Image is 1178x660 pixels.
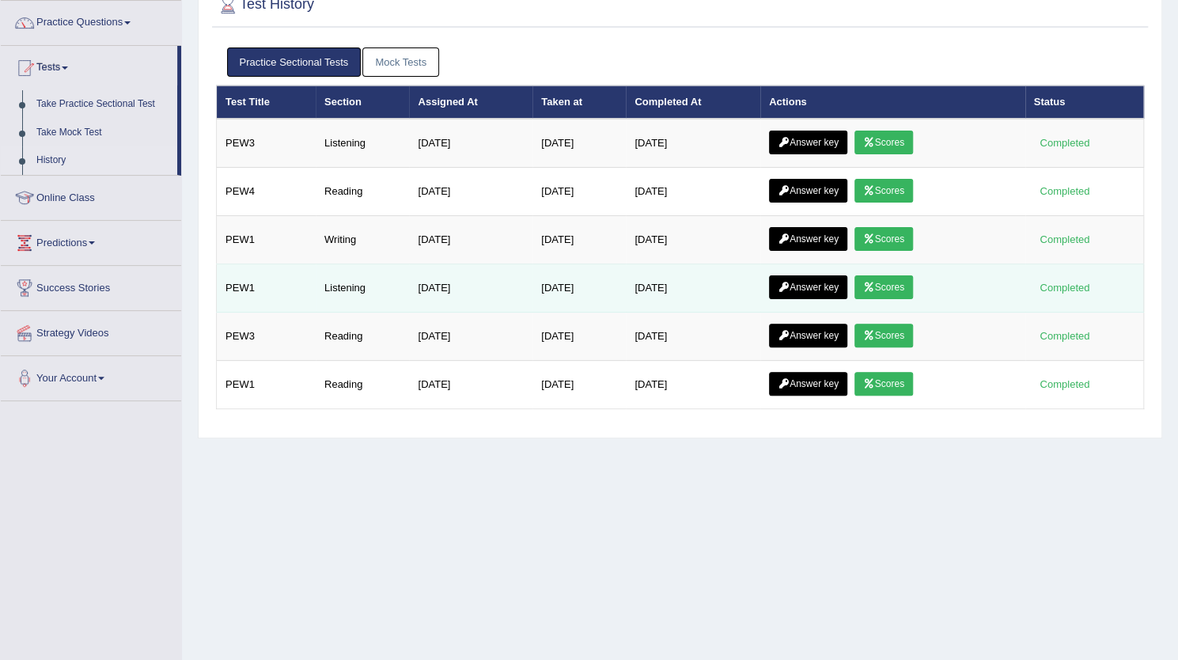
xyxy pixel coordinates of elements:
div: Completed [1034,328,1096,344]
td: [DATE] [409,216,532,264]
a: Online Class [1,176,181,215]
td: [DATE] [532,313,626,361]
a: Take Practice Sectional Test [29,90,177,119]
th: Taken at [532,85,626,119]
a: Scores [854,372,913,396]
a: Take Mock Test [29,119,177,147]
div: Completed [1034,183,1096,199]
th: Status [1025,85,1144,119]
td: [DATE] [626,119,760,168]
td: [DATE] [626,216,760,264]
td: [DATE] [626,264,760,313]
td: Listening [316,119,410,168]
td: PEW1 [217,361,316,409]
td: [DATE] [532,264,626,313]
a: Predictions [1,221,181,260]
div: Completed [1034,279,1096,296]
td: [DATE] [532,168,626,216]
a: Answer key [769,227,847,251]
td: [DATE] [409,313,532,361]
td: [DATE] [409,264,532,313]
td: PEW4 [217,168,316,216]
td: [DATE] [626,313,760,361]
div: Completed [1034,376,1096,393]
td: [DATE] [409,361,532,409]
a: Mock Tests [362,47,439,77]
td: [DATE] [409,119,532,168]
th: Test Title [217,85,316,119]
td: Listening [316,264,410,313]
a: Scores [854,179,913,203]
a: Scores [854,227,913,251]
a: Scores [854,275,913,299]
a: Answer key [769,179,847,203]
a: Answer key [769,372,847,396]
td: PEW3 [217,119,316,168]
th: Completed At [626,85,760,119]
a: Practice Sectional Tests [227,47,362,77]
th: Assigned At [409,85,532,119]
td: Reading [316,361,410,409]
td: [DATE] [626,168,760,216]
a: Tests [1,46,177,85]
a: Answer key [769,324,847,347]
td: [DATE] [409,168,532,216]
td: PEW3 [217,313,316,361]
a: Success Stories [1,266,181,305]
td: [DATE] [532,216,626,264]
th: Section [316,85,410,119]
td: PEW1 [217,264,316,313]
a: Answer key [769,131,847,154]
a: Answer key [769,275,847,299]
td: Reading [316,313,410,361]
a: Your Account [1,356,181,396]
a: Strategy Videos [1,311,181,351]
td: Reading [316,168,410,216]
td: [DATE] [626,361,760,409]
a: Scores [854,324,913,347]
td: [DATE] [532,361,626,409]
div: Completed [1034,135,1096,151]
a: History [29,146,177,175]
a: Scores [854,131,913,154]
a: Practice Questions [1,1,181,40]
td: Writing [316,216,410,264]
th: Actions [760,85,1025,119]
div: Completed [1034,231,1096,248]
td: [DATE] [532,119,626,168]
td: PEW1 [217,216,316,264]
